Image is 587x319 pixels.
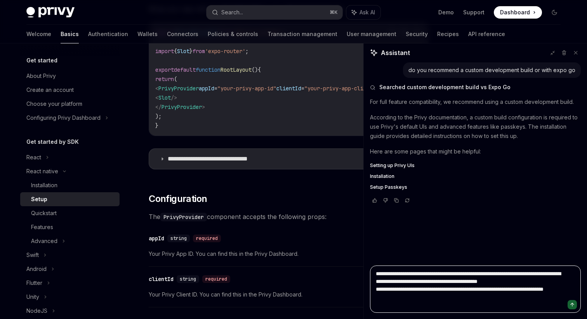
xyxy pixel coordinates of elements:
a: Connectors [167,25,198,43]
a: Features [20,220,120,234]
span: } [155,122,158,129]
div: Choose your platform [26,99,82,109]
div: Unity [26,292,39,302]
div: Features [31,222,53,232]
button: Search...⌘K [207,5,342,19]
span: ); [155,113,162,120]
img: dark logo [26,7,75,18]
div: Advanced [31,236,57,246]
div: Create an account [26,85,74,95]
div: do you recommend a custom development build or with expo go [408,66,575,74]
div: Installation [31,181,57,190]
span: export [155,66,174,73]
div: Search... [221,8,243,17]
span: < [155,94,158,101]
button: Ask AI [346,5,380,19]
div: Android [26,264,47,274]
p: For full feature compatibility, we recommend using a custom development build. [370,97,581,107]
div: NodeJS [26,306,47,316]
span: Configuration [149,193,207,205]
span: Setting up Privy UIs [370,162,415,169]
div: Configuring Privy Dashboard [26,113,101,122]
div: Setup [31,195,47,204]
a: Setting up Privy UIs [370,162,581,169]
p: According to the Privy documentation, a custom build configuration is required to use Privy's def... [370,113,581,141]
span: appId [199,85,214,92]
button: Send message [568,300,577,309]
span: = [301,85,304,92]
a: API reference [468,25,505,43]
h5: Get started [26,56,57,65]
span: import [155,48,174,55]
button: Toggle dark mode [548,6,561,19]
span: "your-privy-app-id" [217,85,276,92]
div: Flutter [26,278,42,288]
code: PrivyProvider [160,213,207,221]
span: 'expo-router' [205,48,245,55]
span: PrivyProvider [158,85,199,92]
span: </ [155,103,162,110]
p: Here are some pages that might be helpful: [370,147,581,156]
a: Welcome [26,25,51,43]
a: Support [463,9,485,16]
h5: Get started by SDK [26,137,79,147]
span: The component accepts the following props: [149,211,429,222]
span: string [170,235,187,241]
div: clientId [149,275,174,283]
div: React [26,153,41,162]
a: Setup Passkeys [370,184,581,190]
span: = [214,85,217,92]
a: About Privy [20,69,120,83]
span: from [193,48,205,55]
span: Slot [177,48,189,55]
div: React native [26,167,58,176]
a: Wallets [137,25,158,43]
span: string [180,276,196,282]
span: Searched custom development build vs Expo Go [379,83,511,91]
span: default [174,66,196,73]
span: return [155,76,174,83]
div: required [193,235,221,242]
a: Dashboard [494,6,542,19]
span: { [174,48,177,55]
div: appId [149,235,164,242]
span: Assistant [381,48,410,57]
span: Ask AI [359,9,375,16]
span: < [155,85,158,92]
span: Your Privy App ID. You can find this in the Privy Dashboard. [149,249,429,259]
a: Setup [20,192,120,206]
span: /> [171,94,177,101]
a: User management [347,25,396,43]
span: ; [245,48,248,55]
div: required [202,275,230,283]
a: Basics [61,25,79,43]
span: Installation [370,173,394,179]
span: "your-privy-app-client-id" [304,85,385,92]
span: function [196,66,221,73]
div: Quickstart [31,209,57,218]
span: Setup Passkeys [370,184,407,190]
a: Create an account [20,83,120,97]
a: Demo [438,9,454,16]
div: About Privy [26,71,56,81]
span: clientId [276,85,301,92]
span: RootLayout [221,66,252,73]
span: > [202,103,205,110]
span: ( [174,76,177,83]
a: Recipes [437,25,459,43]
span: { [258,66,261,73]
div: Swift [26,250,39,260]
span: } [189,48,193,55]
a: Policies & controls [208,25,258,43]
button: Searched custom development build vs Expo Go [370,83,581,91]
span: Dashboard [500,9,530,16]
a: Choose your platform [20,97,120,111]
span: () [252,66,258,73]
span: ⌘ K [330,9,338,16]
a: Authentication [88,25,128,43]
span: Slot [158,94,171,101]
span: Your Privy Client ID. You can find this in the Privy Dashboard. [149,290,429,299]
a: Installation [370,173,581,179]
a: Transaction management [267,25,337,43]
a: Installation [20,178,120,192]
